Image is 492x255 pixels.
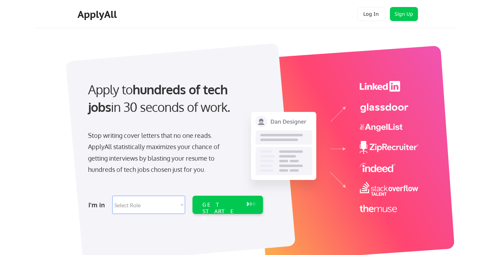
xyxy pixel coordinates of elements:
[88,199,108,210] div: I'm in
[357,7,385,21] button: Log In
[202,201,240,222] div: GET STARTED
[390,7,418,21] button: Sign Up
[88,81,231,115] strong: hundreds of tech jobs
[78,8,119,20] div: ApplyAll
[88,81,260,116] div: Apply to in 30 seconds of work.
[88,130,232,175] div: Stop writing cover letters that no one reads. ApplyAll statistically maximizes your chance of get...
